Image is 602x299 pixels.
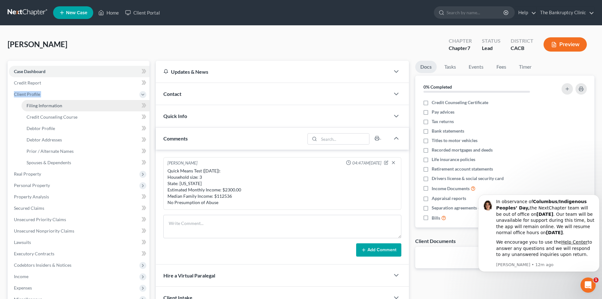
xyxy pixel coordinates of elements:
a: Fees [491,61,511,73]
iframe: Intercom live chat [581,277,596,293]
a: Debtor Addresses [21,134,149,146]
a: Unsecured Priority Claims [9,214,149,225]
span: Secured Claims [14,205,44,211]
div: Chapter [449,37,472,45]
a: Timer [514,61,537,73]
a: Prior / Alternate Names [21,146,149,157]
a: Tasks [439,61,461,73]
a: Debtor Profile [21,123,149,134]
span: Pay advices [432,109,454,115]
div: CACB [511,45,533,52]
span: Bank statements [432,128,464,134]
span: 7 [467,45,470,51]
span: Recorded mortgages and deeds [432,147,493,153]
span: Property Analysis [14,194,49,199]
span: Life insurance policies [432,156,475,163]
span: Titles to motor vehicles [432,137,477,144]
a: Lawsuits [9,237,149,248]
a: Case Dashboard [9,66,149,77]
span: Tax returns [432,118,454,125]
div: Client Documents [415,238,456,244]
div: Quick Means Test ([DATE]): Household size: 3 State: [US_STATE] Estimated Monthly Income: $2300.00... [167,168,397,206]
span: Retirement account statements [432,166,493,172]
span: Debtor Addresses [27,137,62,142]
a: Credit Report [9,77,149,89]
a: Events [464,61,489,73]
strong: 0% Completed [423,84,452,90]
a: Filing Information [21,100,149,111]
span: Debtor Profile [27,126,55,131]
div: [PERSON_NAME] [167,160,198,166]
a: Docs [415,61,437,73]
span: Expenses [14,285,32,290]
div: Chapter [449,45,472,52]
span: Contact [163,91,181,97]
span: Income Documents [432,185,470,192]
a: Executory Contracts [9,248,149,259]
input: Search by name... [447,7,504,18]
span: Unsecured Nonpriority Claims [14,228,74,234]
span: Unsecured Priority Claims [14,217,66,222]
span: Credit Counseling Certificate [432,99,488,106]
div: Status [482,37,501,45]
span: Income [14,274,28,279]
button: Add Comment [356,243,401,257]
span: 04:47AM[DATE] [352,160,381,166]
span: Executory Contracts [14,251,54,256]
div: Lead [482,45,501,52]
span: Real Property [14,171,41,177]
span: [PERSON_NAME] [8,40,67,49]
span: Personal Property [14,183,50,188]
a: Help [515,7,536,18]
a: Unsecured Nonpriority Claims [9,225,149,237]
a: Secured Claims [9,202,149,214]
a: Property Analysis [9,191,149,202]
a: Credit Counseling Course [21,111,149,123]
span: Drivers license & social security card [432,175,504,182]
span: Case Dashboard [14,69,46,74]
a: The Bankruptcy Clinic [537,7,594,18]
a: Spouses & Dependents [21,157,149,168]
span: New Case [66,10,87,15]
a: Client Portal [122,7,163,18]
span: Client Profile [14,91,40,97]
a: Home [95,7,122,18]
span: Credit Report [14,80,41,85]
span: Separation agreements or decrees of divorces [432,205,521,211]
p: No client documents yet. [420,252,589,258]
button: Preview [544,37,587,52]
span: Codebtors Insiders & Notices [14,262,71,268]
span: Spouses & Dependents [27,160,71,165]
span: 1 [593,277,599,283]
span: Filing Information [27,103,62,108]
span: Appraisal reports [432,195,466,202]
span: Comments [163,135,188,141]
span: Lawsuits [14,240,31,245]
div: Updates & News [163,68,382,75]
span: Prior / Alternate Names [27,148,74,154]
div: District [511,37,533,45]
span: Credit Counseling Course [27,114,77,120]
iframe: Intercom notifications message [476,187,602,296]
span: Bills [432,215,440,221]
span: Hire a Virtual Paralegal [163,272,215,278]
input: Search... [319,134,369,144]
span: Quick Info [163,113,187,119]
